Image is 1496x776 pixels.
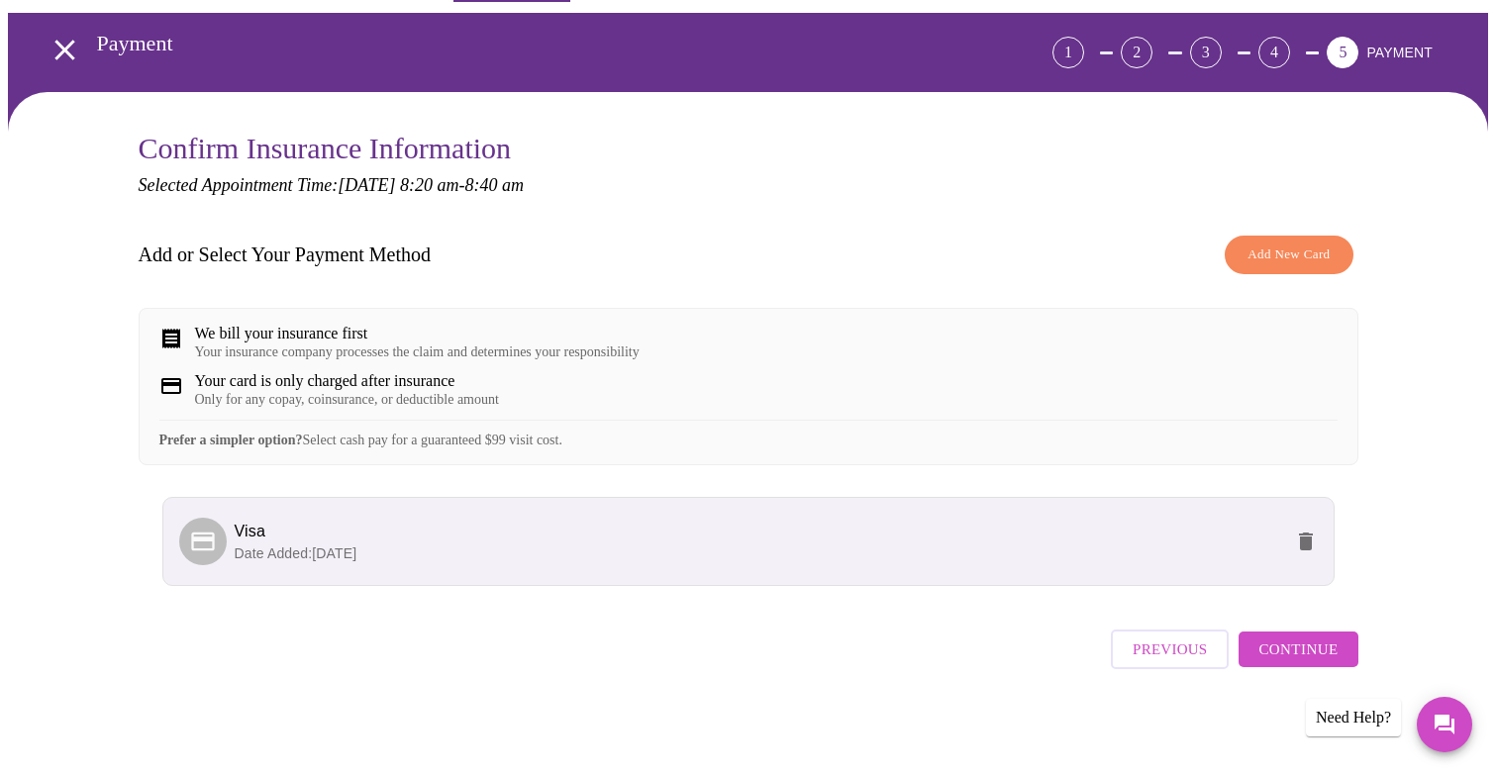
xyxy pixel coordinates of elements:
button: Add New Card [1225,236,1352,274]
strong: Prefer a simpler option? [159,433,303,447]
div: Select cash pay for a guaranteed $99 visit cost. [159,420,1338,448]
div: Your insurance company processes the claim and determines your responsibility [195,344,640,360]
button: Previous [1111,630,1229,669]
span: PAYMENT [1366,45,1433,60]
div: Your card is only charged after insurance [195,372,499,390]
button: open drawer [36,21,94,79]
div: 2 [1121,37,1152,68]
button: Messages [1417,697,1472,752]
div: Need Help? [1306,699,1401,736]
span: Add New Card [1247,243,1330,266]
span: Date Added: [DATE] [235,545,357,561]
h3: Confirm Insurance Information [139,132,1358,165]
span: Continue [1258,636,1338,662]
span: Previous [1133,636,1207,662]
div: 4 [1258,37,1290,68]
div: We bill your insurance first [195,325,640,342]
span: Visa [235,523,265,539]
button: delete [1282,518,1330,565]
div: 1 [1052,37,1084,68]
button: Continue [1239,631,1357,667]
div: Only for any copay, coinsurance, or deductible amount [195,392,499,408]
h3: Payment [97,31,943,56]
div: 5 [1327,37,1358,68]
h3: Add or Select Your Payment Method [139,243,432,266]
div: 3 [1190,37,1222,68]
em: Selected Appointment Time: [DATE] 8:20 am - 8:40 am [139,175,524,195]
